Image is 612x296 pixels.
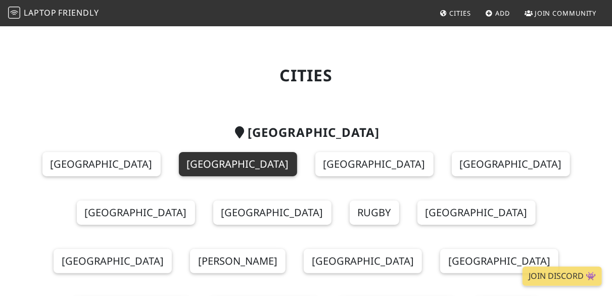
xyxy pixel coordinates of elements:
[436,4,475,22] a: Cities
[482,4,514,22] a: Add
[440,249,558,273] a: [GEOGRAPHIC_DATA]
[535,9,597,18] span: Join Community
[54,249,172,273] a: [GEOGRAPHIC_DATA]
[521,4,601,22] a: Join Community
[304,249,422,273] a: [GEOGRAPHIC_DATA]
[42,152,161,176] a: [GEOGRAPHIC_DATA]
[77,201,195,225] a: [GEOGRAPHIC_DATA]
[179,152,297,176] a: [GEOGRAPHIC_DATA]
[24,125,588,140] h2: [GEOGRAPHIC_DATA]
[496,9,510,18] span: Add
[315,152,434,176] a: [GEOGRAPHIC_DATA]
[58,7,99,18] span: Friendly
[213,201,332,225] a: [GEOGRAPHIC_DATA]
[350,201,399,225] a: Rugby
[450,9,471,18] span: Cities
[523,267,602,286] a: Join Discord 👾
[24,7,57,18] span: Laptop
[8,5,99,22] a: LaptopFriendly LaptopFriendly
[417,201,536,225] a: [GEOGRAPHIC_DATA]
[190,249,286,273] a: [PERSON_NAME]
[8,7,20,19] img: LaptopFriendly
[24,66,588,85] h1: Cities
[452,152,570,176] a: [GEOGRAPHIC_DATA]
